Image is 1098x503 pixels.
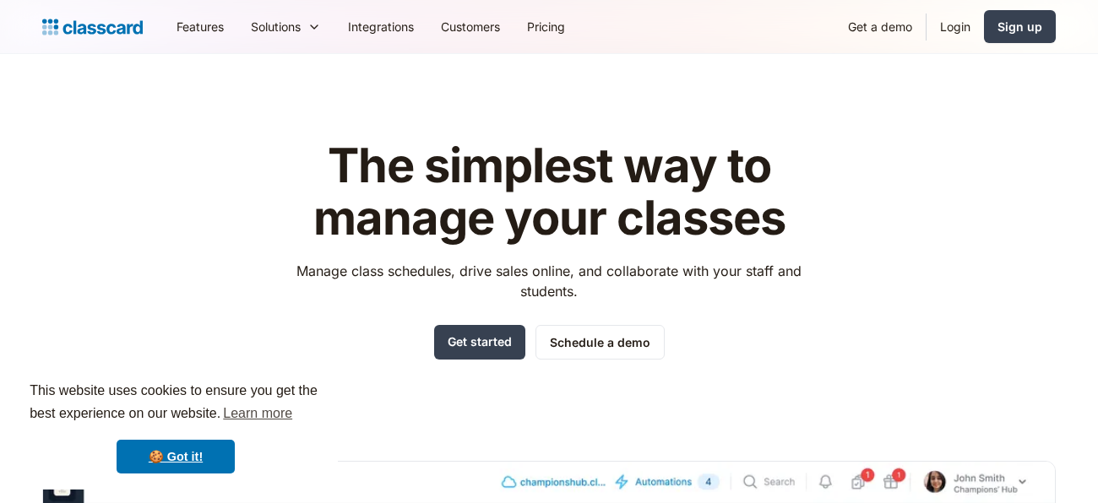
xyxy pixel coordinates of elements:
div: Sign up [997,18,1042,35]
a: Schedule a demo [535,325,665,360]
a: Features [163,8,237,46]
a: Login [927,8,984,46]
a: Get a demo [834,8,926,46]
div: Solutions [251,18,301,35]
span: This website uses cookies to ensure you get the best experience on our website. [30,381,322,426]
a: Customers [427,8,514,46]
a: Sign up [984,10,1056,43]
a: Integrations [334,8,427,46]
div: cookieconsent [14,365,338,489]
a: Pricing [514,8,579,46]
a: home [42,15,143,39]
a: learn more about cookies [220,401,295,426]
div: Solutions [237,8,334,46]
h1: The simplest way to manage your classes [281,140,818,244]
a: dismiss cookie message [117,440,235,473]
a: Get started [434,325,525,360]
p: Manage class schedules, drive sales online, and collaborate with your staff and students. [281,261,818,301]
